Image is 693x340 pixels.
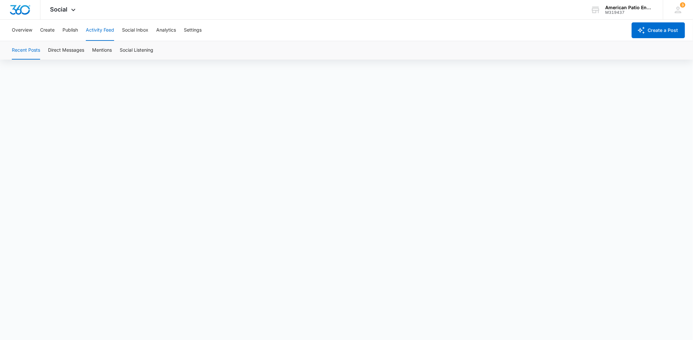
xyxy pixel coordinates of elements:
div: notifications count [680,2,685,8]
span: Social [50,6,68,13]
button: Publish [62,20,78,41]
button: Overview [12,20,32,41]
button: Settings [184,20,202,41]
button: Direct Messages [48,41,84,60]
button: Analytics [156,20,176,41]
div: account id [606,10,654,15]
div: account name [606,5,654,10]
button: Social Listening [120,41,153,60]
button: Mentions [92,41,112,60]
span: 3 [680,2,685,8]
button: Activity Feed [86,20,114,41]
button: Social Inbox [122,20,148,41]
button: Recent Posts [12,41,40,60]
button: Create [40,20,55,41]
button: Create a Post [632,22,685,38]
